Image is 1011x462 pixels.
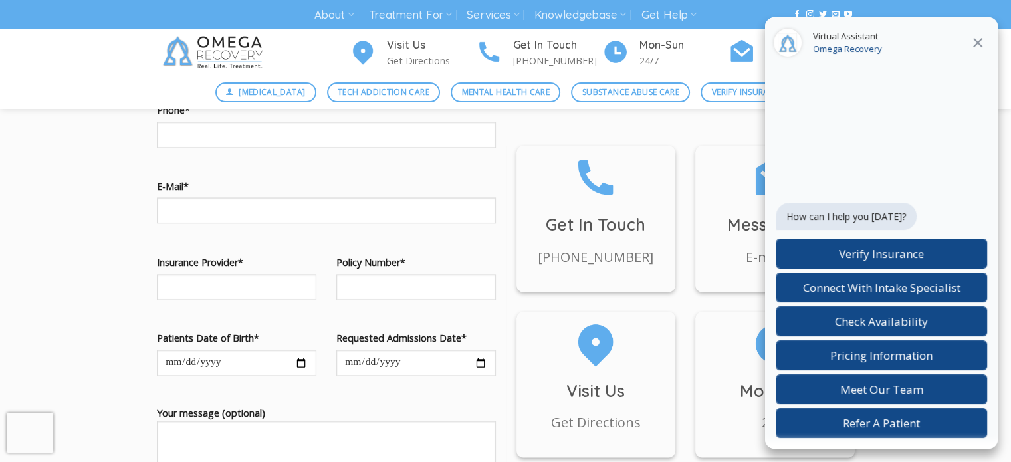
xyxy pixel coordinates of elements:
label: Phone* [157,102,496,118]
p: [PHONE_NUMBER] [516,247,676,268]
a: Follow on Instagram [806,10,814,19]
a: Follow on Facebook [793,10,801,19]
a: Get In Touch [PHONE_NUMBER] [516,152,676,268]
p: 24/7 [639,53,729,68]
span: Verify Insurance [712,86,785,98]
h3: Message Us [695,211,855,238]
span: Substance Abuse Care [582,86,679,98]
a: Treatment For [369,3,452,27]
a: Substance Abuse Care [571,82,690,102]
h3: Get In Touch [516,211,676,238]
h3: Visit Us [516,378,676,404]
a: Follow on Twitter [819,10,827,19]
label: Insurance Provider* [157,255,316,270]
a: Verify Insurance Begin Admissions [729,37,855,69]
p: [PHONE_NUMBER] [513,53,602,68]
h4: Get In Touch [513,37,602,54]
span: [MEDICAL_DATA] [239,86,305,98]
a: About [314,3,354,27]
a: Visit Us Get Directions [350,37,476,69]
h4: Mon-Sun [639,37,729,54]
p: Get Directions [387,53,476,68]
label: Patients Date of Birth* [157,330,316,346]
label: Requested Admissions Date* [336,330,496,346]
a: Knowledgebase [534,3,626,27]
p: 24/7 [695,412,855,433]
p: Get Directions [516,412,676,433]
label: Policy Number* [336,255,496,270]
a: Services [467,3,519,27]
a: Follow on YouTube [844,10,852,19]
span: Mental Health Care [462,86,550,98]
a: Get In Touch [PHONE_NUMBER] [476,37,602,69]
p: E-mail Us [695,247,855,268]
a: [MEDICAL_DATA] [215,82,316,102]
a: Get Help [641,3,697,27]
a: Message Us E-mail Us [695,152,855,268]
img: Omega Recovery [157,29,273,76]
h4: Visit Us [387,37,476,54]
a: Tech Addiction Care [327,82,441,102]
label: E-Mail* [157,179,496,194]
a: Send us an email [832,10,840,19]
a: Verify Insurance [701,82,796,102]
span: Tech Addiction Care [338,86,429,98]
h3: Mon-Sun [695,378,855,404]
a: Mental Health Care [451,82,560,102]
a: Visit Us Get Directions [516,318,676,434]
